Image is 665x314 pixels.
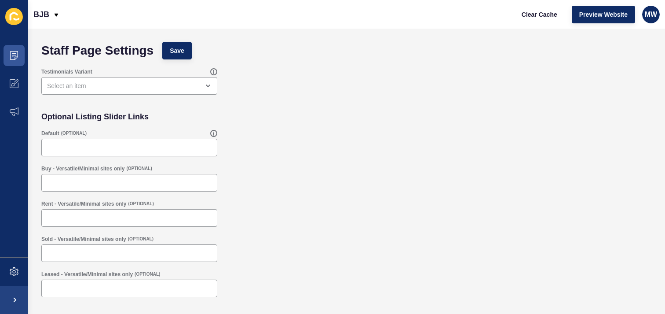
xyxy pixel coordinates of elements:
[41,165,124,172] label: Buy - Versatile/Minimal sites only
[522,10,557,19] span: Clear Cache
[41,68,92,75] label: Testimonials Variant
[41,236,126,243] label: Sold - Versatile/Minimal sites only
[645,10,657,19] span: MW
[572,6,635,23] button: Preview Website
[135,271,160,277] span: (OPTIONAL)
[61,130,87,137] span: (OPTIONAL)
[579,10,628,19] span: Preview Website
[41,77,217,95] div: open menu
[514,6,565,23] button: Clear Cache
[170,46,184,55] span: Save
[162,42,192,59] button: Save
[41,46,153,55] h1: Staff Page Settings
[41,271,133,278] label: Leased - Versatile/Minimal sites only
[128,236,153,242] span: (OPTIONAL)
[33,4,49,26] p: BJB
[41,112,149,121] h2: Optional Listing Slider Links
[128,201,153,207] span: (OPTIONAL)
[126,166,152,172] span: (OPTIONAL)
[41,200,126,207] label: Rent - Versatile/Minimal sites only
[41,130,59,137] label: Default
